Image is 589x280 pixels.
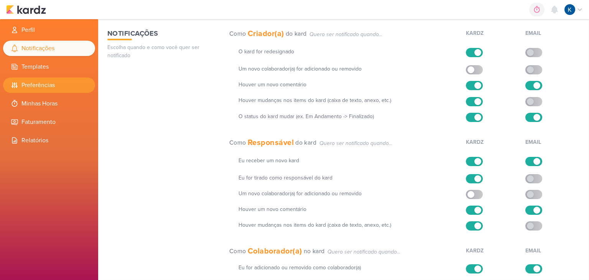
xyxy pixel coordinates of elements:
h2: Eu for adicionado ou removido como colaborador(a) [239,264,461,272]
p: Escolha quando e como você quer ser notificado [107,43,214,59]
h2: Um novo colaborador(a) for adicionado ou removido [239,189,461,198]
li: Minhas Horas [3,96,95,111]
h3: Criador(a) [246,28,286,39]
h2: Houver mudanças nos items do kard (caixa de texto, anexo, etc.) [239,96,461,104]
h2: O kard for redesignado [239,48,461,56]
h3: Como [229,29,246,38]
h3: Responsável [246,137,296,148]
li: Preferências [3,77,95,93]
span: Quero ser notificado quando... [306,30,382,38]
h2: Eu for tirado como responsável do kard [239,174,461,182]
h2: Eu receber um novo kard [239,156,461,165]
li: Faturamento [3,114,95,130]
h3: Colaborador(a) [246,246,304,257]
h2: Houver um novo comentário [239,81,461,89]
li: Templates [3,59,95,74]
h2: Houver mudanças nos items do kard (caixa de texto, anexo, etc.) [239,221,461,229]
h2: O status do kard mudar (ex. Em Andamento -> Finalizado) [239,112,461,120]
h2: Houver um novo comentário [239,205,461,213]
h3: Como [229,247,246,256]
span: Quero ser notificado quando... [316,139,392,147]
li: Notificações [3,41,95,56]
h3: do kard [295,138,316,147]
h3: do kard [286,29,307,38]
span: Kardz [466,247,484,254]
img: Kayllanie | Tagawa [564,4,575,15]
h1: Notificações [107,28,214,39]
span: Email [525,247,541,254]
h2: Um novo colaborador(a) for adicionado ou removido [239,65,461,73]
h3: Como [229,138,246,147]
span: Quero ser notificado quando... [324,248,400,256]
img: kardz.app [6,5,46,14]
span: Email [525,139,541,145]
span: Kardz [466,30,484,36]
span: Kardz [466,139,484,145]
h3: no kard [304,247,325,256]
li: Perfil [3,22,95,38]
span: Email [525,30,541,36]
li: Relatórios [3,133,95,148]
